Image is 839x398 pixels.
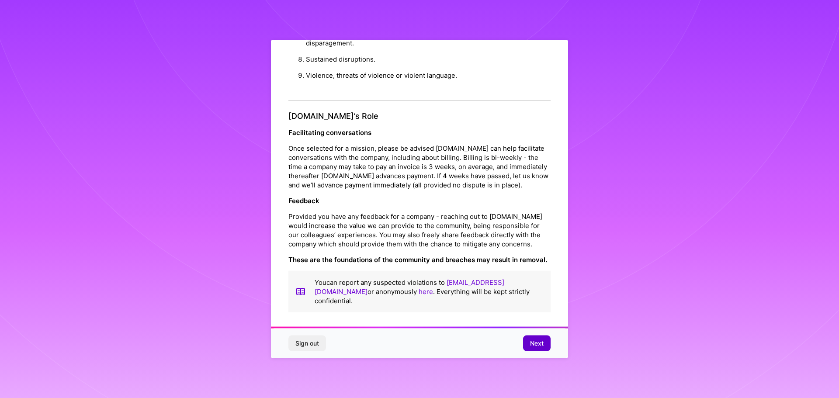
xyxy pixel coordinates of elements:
[288,211,551,248] p: Provided you have any feedback for a company - reaching out to [DOMAIN_NAME] would increase the v...
[288,143,551,189] p: Once selected for a mission, please be advised [DOMAIN_NAME] can help facilitate conversations wi...
[306,51,551,67] li: Sustained disruptions.
[288,255,547,263] strong: These are the foundations of the community and breaches may result in removal.
[530,339,544,348] span: Next
[288,196,319,204] strong: Feedback
[295,277,306,305] img: book icon
[288,128,371,136] strong: Facilitating conversations
[295,339,319,348] span: Sign out
[288,336,326,351] button: Sign out
[315,278,504,295] a: [EMAIL_ADDRESS][DOMAIN_NAME]
[315,277,544,305] p: You can report any suspected violations to or anonymously . Everything will be kept strictly conf...
[288,111,551,121] h4: [DOMAIN_NAME]’s Role
[419,287,433,295] a: here
[306,67,551,83] li: Violence, threats of violence or violent language.
[523,336,551,351] button: Next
